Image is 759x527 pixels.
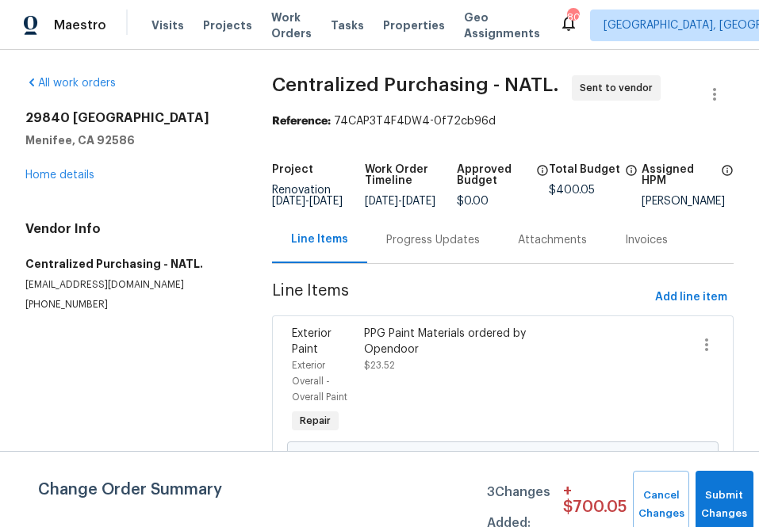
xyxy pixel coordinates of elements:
div: 801 [567,10,578,25]
span: $23.52 [364,361,395,370]
div: [PERSON_NAME] [642,196,734,207]
h5: Menifee, CA 92586 [25,132,234,148]
h5: Centralized Purchasing - NATL. [25,256,234,272]
span: Visits [151,17,184,33]
span: Renovation [272,185,343,207]
span: Properties [383,17,445,33]
h5: Assigned HPM [642,164,716,186]
div: Invoices [625,232,668,248]
div: Attachments [518,232,587,248]
a: All work orders [25,78,116,89]
h5: Project [272,164,313,175]
span: Add line item [655,288,727,307]
span: Submit Changes [703,487,745,523]
span: Repair [293,413,337,429]
p: [PHONE_NUMBER] [25,298,234,311]
span: Exterior Overall - Overall Paint [292,361,347,402]
span: Cancel Changes [641,487,681,523]
span: The total cost of line items that have been approved by both Opendoor and the Trade Partner. This... [536,164,549,196]
h5: Work Order Timeline [365,164,457,186]
span: Projects [203,17,252,33]
div: Line Items [291,231,348,247]
span: Tasks [331,20,364,31]
div: Progress Updates [386,232,480,248]
button: Add line item [649,283,734,312]
span: Geo Assignments [464,10,540,41]
b: Reference: [272,116,331,127]
span: The total cost of line items that have been proposed by Opendoor. This sum includes line items th... [625,164,638,185]
span: [DATE] [365,196,398,207]
span: $0.00 [457,196,489,207]
span: [DATE] [402,196,435,207]
h2: 29840 [GEOGRAPHIC_DATA] [25,110,234,126]
span: Line Items [272,283,649,312]
span: [DATE] [309,196,343,207]
span: $400.05 [549,185,595,196]
span: - [365,196,435,207]
span: Work Orders [271,10,312,41]
h5: Total Budget [549,164,620,175]
span: Centralized Purchasing - NATL. [272,75,559,94]
span: Maestro [54,17,106,33]
span: - [272,196,343,207]
span: Sent to vendor [580,80,659,96]
h4: Vendor Info [25,221,234,237]
a: Home details [25,170,94,181]
p: [EMAIL_ADDRESS][DOMAIN_NAME] [25,278,234,292]
div: 74CAP3T4F4DW4-0f72cb96d [272,113,734,129]
span: [DATE] [272,196,305,207]
span: Exterior Paint [292,328,332,355]
span: The hpm assigned to this work order. [721,164,734,196]
div: PPG Paint Materials ordered by Opendoor [364,326,535,357]
h5: Approved Budget [457,164,531,186]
